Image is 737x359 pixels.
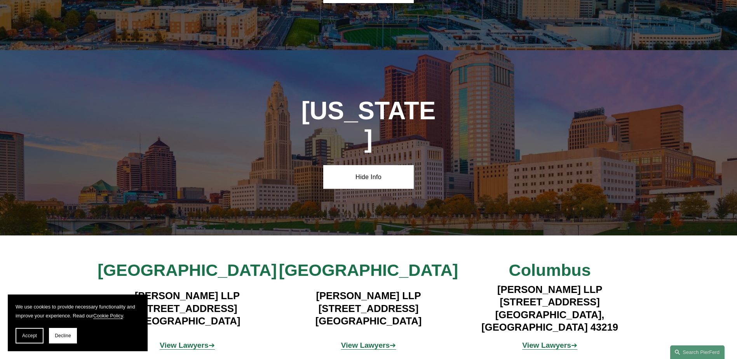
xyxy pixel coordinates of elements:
span: ➔ [522,341,577,349]
span: ➔ [160,341,215,349]
span: Columbus [509,261,591,279]
section: Cookie banner [8,295,148,351]
h1: [US_STATE] [301,97,437,153]
span: Decline [55,333,71,338]
a: Search this site [670,345,725,359]
span: Accept [22,333,37,338]
span: [GEOGRAPHIC_DATA] [279,261,458,279]
strong: View Lawyers [341,341,390,349]
a: View Lawyers➔ [160,341,215,349]
p: We use cookies to provide necessary functionality and improve your experience. Read our . [16,302,140,320]
h4: [PERSON_NAME] LLP [STREET_ADDRESS] [GEOGRAPHIC_DATA] [278,289,459,327]
a: Hide Info [323,165,414,188]
button: Accept [16,328,44,343]
a: View Lawyers➔ [522,341,577,349]
a: View Lawyers➔ [341,341,396,349]
span: ➔ [341,341,396,349]
strong: View Lawyers [160,341,209,349]
h4: [PERSON_NAME] LLP [STREET_ADDRESS] [GEOGRAPHIC_DATA] [97,289,278,327]
button: Decline [49,328,77,343]
h4: [PERSON_NAME] LLP [STREET_ADDRESS] [GEOGRAPHIC_DATA], [GEOGRAPHIC_DATA] 43219 [459,283,641,334]
a: Cookie Policy [93,313,123,319]
span: [GEOGRAPHIC_DATA] [98,261,277,279]
strong: View Lawyers [522,341,571,349]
